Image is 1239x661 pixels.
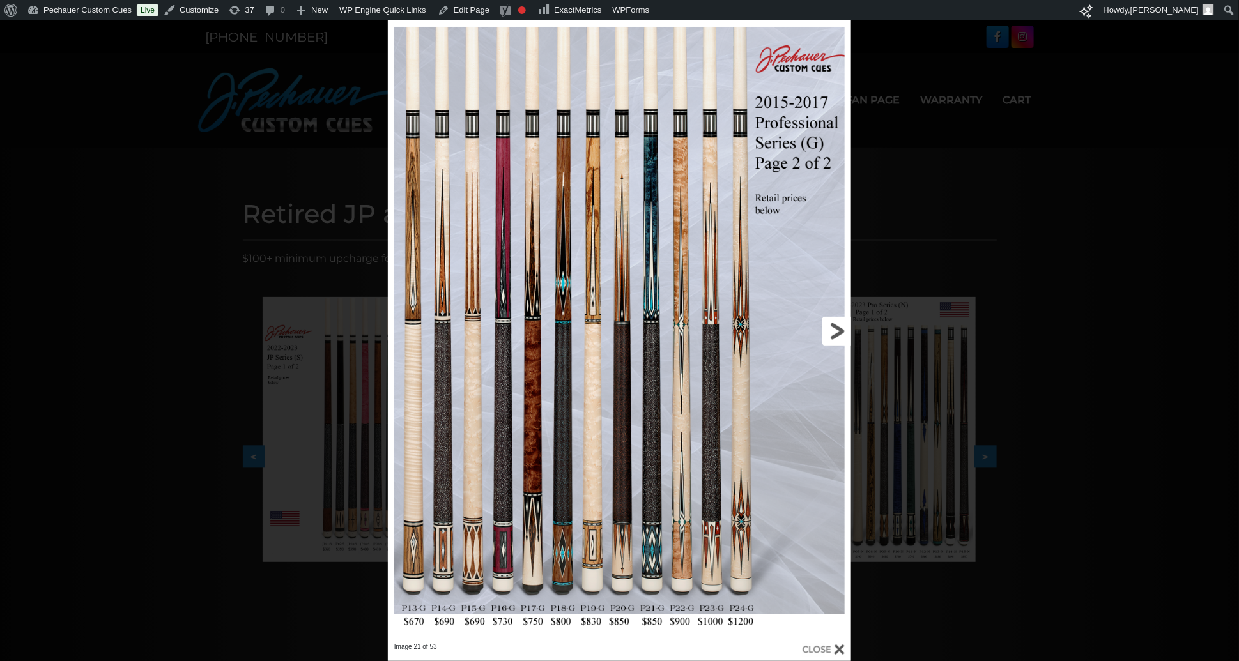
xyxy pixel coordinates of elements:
[643,20,851,642] a: next image
[803,642,845,661] a: close image gallery
[518,6,526,14] div: Focus keyphrase not set
[388,20,596,642] a: previous image
[137,4,158,16] a: Live
[394,642,710,658] span: Image 21 of 53
[1130,5,1199,15] span: [PERSON_NAME]
[554,5,601,15] span: ExactMetrics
